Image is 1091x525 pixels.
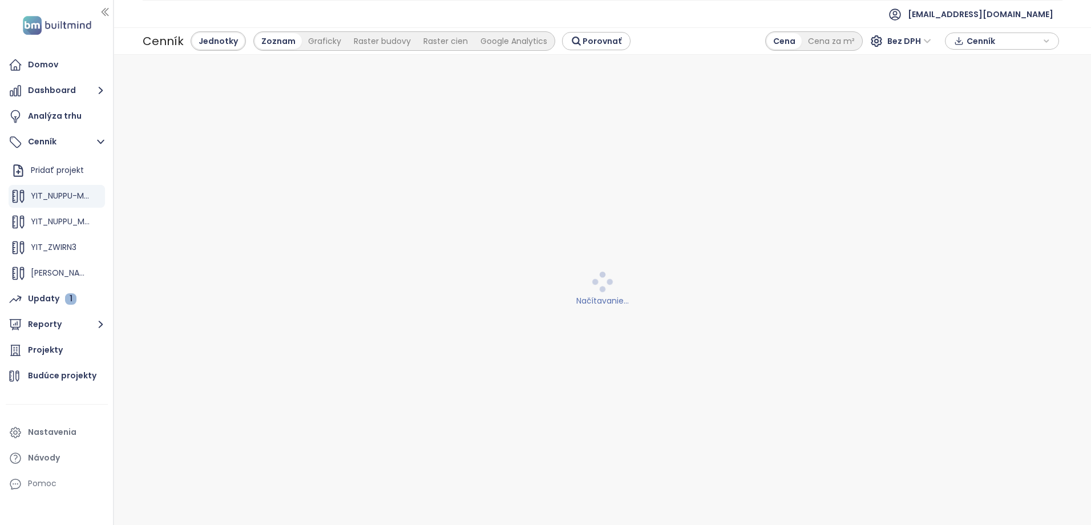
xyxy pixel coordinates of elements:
div: [PERSON_NAME] JKL_1 [9,262,105,285]
span: YIT_NUPPU-MAGNOLIA-4_v2 [31,190,142,201]
div: Pomoc [6,472,108,495]
div: Raster cien [417,33,474,49]
span: Bez DPH [887,33,931,50]
div: Pridať projekt [9,159,105,182]
div: YIT_NUPPU_MAGNOLIA_4_v1 [9,211,105,233]
div: Domov [28,58,58,72]
div: Nastavenia [28,425,76,439]
div: Updaty [28,292,76,306]
div: Projekty [28,343,63,357]
div: Raster budovy [347,33,417,49]
a: Budúce projekty [6,365,108,387]
div: Budúce projekty [28,369,96,383]
div: button [951,33,1053,50]
a: Nastavenia [6,421,108,444]
div: Cena [767,33,802,49]
img: logo [19,14,95,37]
span: [PERSON_NAME] JKL_1 [31,267,115,278]
span: Cenník [967,33,1040,50]
span: YIT_NUPPU_MAGNOLIA_4_v1 [31,216,141,227]
div: Jednotky [192,33,244,49]
div: YIT_ZWIRN3 [9,236,105,259]
a: Updaty 1 [6,288,108,310]
div: Načítavanie... [122,294,1084,307]
div: Pridať projekt [31,163,84,177]
a: Domov [6,54,108,76]
div: Analýza trhu [28,109,82,123]
div: YIT_NUPPU-MAGNOLIA-4_v2 [9,185,105,208]
div: Cenník [143,31,184,51]
button: Reporty [6,313,108,336]
div: Graficky [302,33,347,49]
span: [EMAIL_ADDRESS][DOMAIN_NAME] [908,1,1053,28]
a: Analýza trhu [6,105,108,128]
div: Zoznam [255,33,302,49]
div: Pomoc [28,476,56,491]
button: Porovnať [562,32,631,50]
a: Projekty [6,339,108,362]
span: Porovnať [583,35,621,47]
span: YIT_ZWIRN3 [31,241,76,253]
button: Cenník [6,131,108,154]
div: Google Analytics [474,33,553,49]
div: 1 [65,293,76,305]
a: Návody [6,447,108,470]
button: Dashboard [6,79,108,102]
div: Návody [28,451,60,465]
div: Cena za m² [802,33,861,49]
